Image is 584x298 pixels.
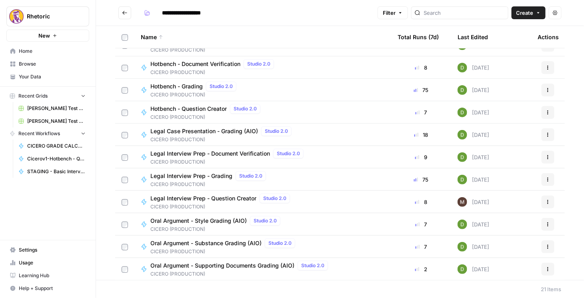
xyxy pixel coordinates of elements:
[6,256,89,269] a: Usage
[6,90,89,102] button: Recent Grids
[27,155,86,162] span: Cicerov1-Hotbench - Question Creator
[141,194,385,210] a: Legal Interview Prep - Question CreatorStudio 2.0CICERO (PRODUCTION)
[6,6,89,26] button: Workspace: Rhetoric
[210,83,233,90] span: Studio 2.0
[150,226,284,233] span: CICERO (PRODUCTION)
[150,217,247,225] span: Oral Argument - Style Grading (AIO)
[150,127,258,135] span: Legal Case Presentation - Grading (AIO)
[6,128,89,140] button: Recent Workflows
[150,194,256,202] span: Legal Interview Prep - Question Creator
[19,272,86,279] span: Learning Hub
[458,85,467,95] img: 9imwbg9onax47rbj8p24uegffqjq
[458,63,489,72] div: [DATE]
[398,153,445,161] div: 9
[15,115,89,128] a: [PERSON_NAME] Test Workflow - SERP Overview Grid
[27,118,86,125] span: [PERSON_NAME] Test Workflow - SERP Overview Grid
[398,64,445,72] div: 8
[254,217,277,224] span: Studio 2.0
[398,198,445,206] div: 8
[277,150,300,157] span: Studio 2.0
[247,60,270,68] span: Studio 2.0
[458,108,467,117] img: 9imwbg9onax47rbj8p24uegffqjq
[398,176,445,184] div: 75
[150,181,269,188] span: CICERO (PRODUCTION)
[398,131,445,139] div: 18
[150,136,295,143] span: CICERO (PRODUCTION)
[150,82,203,90] span: Hotbench - Grading
[118,6,131,19] button: Go back
[458,85,489,95] div: [DATE]
[15,165,89,178] a: STAGING - Basic Interview Prep - Grading
[458,264,489,274] div: [DATE]
[458,108,489,117] div: [DATE]
[458,242,467,252] img: 9imwbg9onax47rbj8p24uegffqjq
[9,9,24,24] img: Rhetoric Logo
[150,172,232,180] span: Legal Interview Prep - Grading
[458,264,467,274] img: 9imwbg9onax47rbj8p24uegffqjq
[141,149,385,166] a: Legal Interview Prep - Document VerificationStudio 2.0CICERO (PRODUCTION)
[458,242,489,252] div: [DATE]
[512,6,546,19] button: Create
[458,197,467,207] img: 7m96hgkn2ytuyzsdcp6mfpkrnuzx
[150,91,240,98] span: CICERO (PRODUCTION)
[398,26,439,48] div: Total Runs (7d)
[19,60,86,68] span: Browse
[265,128,288,135] span: Studio 2.0
[6,244,89,256] a: Settings
[263,195,286,202] span: Studio 2.0
[150,158,307,166] span: CICERO (PRODUCTION)
[6,30,89,42] button: New
[27,12,75,20] span: Rhetoric
[141,82,385,98] a: Hotbench - GradingStudio 2.0CICERO (PRODUCTION)
[150,60,240,68] span: Hotbench - Document Verification
[141,104,385,121] a: Hotbench - Question CreatorStudio 2.0CICERO (PRODUCTION)
[18,92,48,100] span: Recent Grids
[458,197,489,207] div: [DATE]
[27,105,86,112] span: [PERSON_NAME] Test Workflow - Copilot Example Grid
[141,26,385,48] div: Name
[383,9,396,17] span: Filter
[268,240,292,247] span: Studio 2.0
[141,216,385,233] a: Oral Argument - Style Grading (AIO)Studio 2.0CICERO (PRODUCTION)
[458,152,467,162] img: 9imwbg9onax47rbj8p24uegffqjq
[150,203,293,210] span: CICERO (PRODUCTION)
[19,259,86,266] span: Usage
[458,175,489,184] div: [DATE]
[141,261,385,278] a: Oral Argument - Supporting Documents Grading (AIO)Studio 2.0CICERO (PRODUCTION)
[458,63,467,72] img: 9imwbg9onax47rbj8p24uegffqjq
[378,6,408,19] button: Filter
[398,220,445,228] div: 7
[150,114,264,121] span: CICERO (PRODUCTION)
[541,285,562,293] div: 21 Items
[458,220,489,229] div: [DATE]
[239,172,262,180] span: Studio 2.0
[150,150,270,158] span: Legal Interview Prep - Document Verification
[6,45,89,58] a: Home
[234,105,257,112] span: Studio 2.0
[141,126,385,143] a: Legal Case Presentation - Grading (AIO)Studio 2.0CICERO (PRODUCTION)
[398,243,445,251] div: 7
[150,46,243,54] span: CICERO (PRODUCTION)
[301,262,324,269] span: Studio 2.0
[38,32,50,40] span: New
[15,140,89,152] a: CICERO GRADE CALCULATOR
[19,73,86,80] span: Your Data
[6,70,89,83] a: Your Data
[458,130,489,140] div: [DATE]
[458,26,488,48] div: Last Edited
[15,102,89,115] a: [PERSON_NAME] Test Workflow - Copilot Example Grid
[6,282,89,295] button: Help + Support
[6,269,89,282] a: Learning Hub
[516,9,534,17] span: Create
[458,175,467,184] img: 9imwbg9onax47rbj8p24uegffqjq
[458,152,489,162] div: [DATE]
[15,152,89,165] a: Cicerov1-Hotbench - Question Creator
[6,58,89,70] a: Browse
[19,285,86,292] span: Help + Support
[398,108,445,116] div: 7
[141,171,385,188] a: Legal Interview Prep - GradingStudio 2.0CICERO (PRODUCTION)
[150,239,262,247] span: Oral Argument - Substance Grading (AIO)
[150,69,277,76] span: CICERO (PRODUCTION)
[150,270,331,278] span: CICERO (PRODUCTION)
[150,105,227,113] span: Hotbench - Question Creator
